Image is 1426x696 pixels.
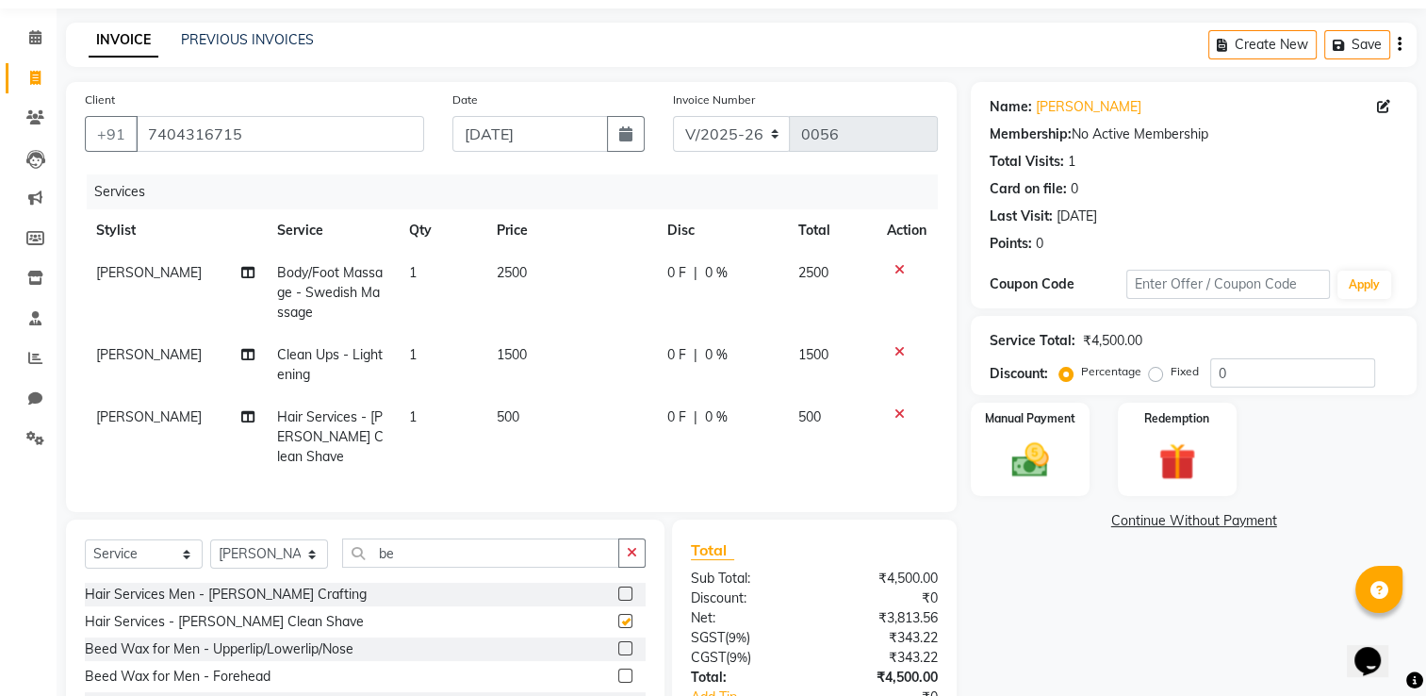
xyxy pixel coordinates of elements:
div: Card on file: [990,179,1067,199]
span: Total [691,540,734,560]
input: Search or Scan [342,539,619,568]
div: 0 [1071,179,1078,199]
img: _gift.svg [1147,439,1207,485]
div: Beed Wax for Men - Forehead [85,667,270,687]
span: Body/Foot Massage - Swedish Massage [277,264,383,321]
div: Discount: [677,588,814,608]
div: Total Visits: [990,152,1064,172]
div: Beed Wax for Men - Upperlip/Lowerlip/Nose [85,639,353,659]
div: ₹4,500.00 [814,569,952,588]
div: ( ) [677,628,814,648]
span: SGST [691,629,725,646]
div: ( ) [677,648,814,668]
th: Disc [656,209,787,252]
th: Service [266,209,398,252]
iframe: chat widget [1347,621,1407,677]
div: ₹4,500.00 [1083,331,1142,351]
div: Coupon Code [990,274,1125,294]
div: Total: [677,668,814,688]
img: _cash.svg [1000,439,1060,482]
label: Percentage [1081,363,1141,380]
span: 2500 [497,264,527,281]
span: 0 % [705,263,728,283]
button: Apply [1337,271,1391,299]
button: Save [1324,30,1390,59]
div: Membership: [990,124,1072,144]
label: Manual Payment [985,410,1075,427]
div: ₹343.22 [814,648,952,668]
div: 1 [1068,152,1075,172]
button: +91 [85,116,138,152]
span: | [694,407,697,427]
span: 2500 [798,264,828,281]
div: Service Total: [990,331,1075,351]
button: Create New [1208,30,1317,59]
span: 1 [409,408,417,425]
th: Action [876,209,938,252]
span: Clean Ups - Lightening [277,346,383,383]
div: 0 [1036,234,1043,254]
span: Hair Services - [PERSON_NAME] Clean Shave [277,408,384,465]
span: 1 [409,264,417,281]
div: Name: [990,97,1032,117]
div: Net: [677,608,814,628]
span: 9% [729,650,747,665]
label: Invoice Number [673,91,755,108]
span: 1 [409,346,417,363]
span: 1500 [497,346,527,363]
span: [PERSON_NAME] [96,264,202,281]
span: 500 [798,408,821,425]
span: 0 F [667,345,686,365]
div: Services [87,174,952,209]
div: Discount: [990,364,1048,384]
th: Total [787,209,877,252]
div: No Active Membership [990,124,1398,144]
th: Stylist [85,209,266,252]
a: [PERSON_NAME] [1036,97,1141,117]
span: 0 % [705,345,728,365]
span: 500 [497,408,519,425]
span: CGST [691,649,726,666]
th: Qty [398,209,485,252]
span: 0 F [667,407,686,427]
span: | [694,263,697,283]
a: INVOICE [89,24,158,58]
span: [PERSON_NAME] [96,408,202,425]
span: 0 F [667,263,686,283]
label: Redemption [1144,410,1209,427]
div: ₹4,500.00 [814,668,952,688]
div: Last Visit: [990,207,1053,226]
span: 0 % [705,407,728,427]
div: ₹3,813.56 [814,608,952,628]
span: 9% [729,630,746,645]
th: Price [485,209,656,252]
span: [PERSON_NAME] [96,346,202,363]
div: Hair Services Men - [PERSON_NAME] Crafting [85,585,367,605]
input: Enter Offer / Coupon Code [1126,270,1330,299]
label: Client [85,91,115,108]
div: Sub Total: [677,569,814,588]
a: PREVIOUS INVOICES [181,31,314,48]
div: Hair Services - [PERSON_NAME] Clean Shave [85,612,364,632]
div: [DATE] [1057,207,1097,226]
div: ₹343.22 [814,628,952,648]
label: Date [452,91,478,108]
div: Points: [990,234,1032,254]
input: Search by Name/Mobile/Email/Code [136,116,424,152]
div: ₹0 [814,588,952,608]
a: Continue Without Payment [975,511,1413,531]
label: Fixed [1171,363,1199,380]
span: 1500 [798,346,828,363]
span: | [694,345,697,365]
